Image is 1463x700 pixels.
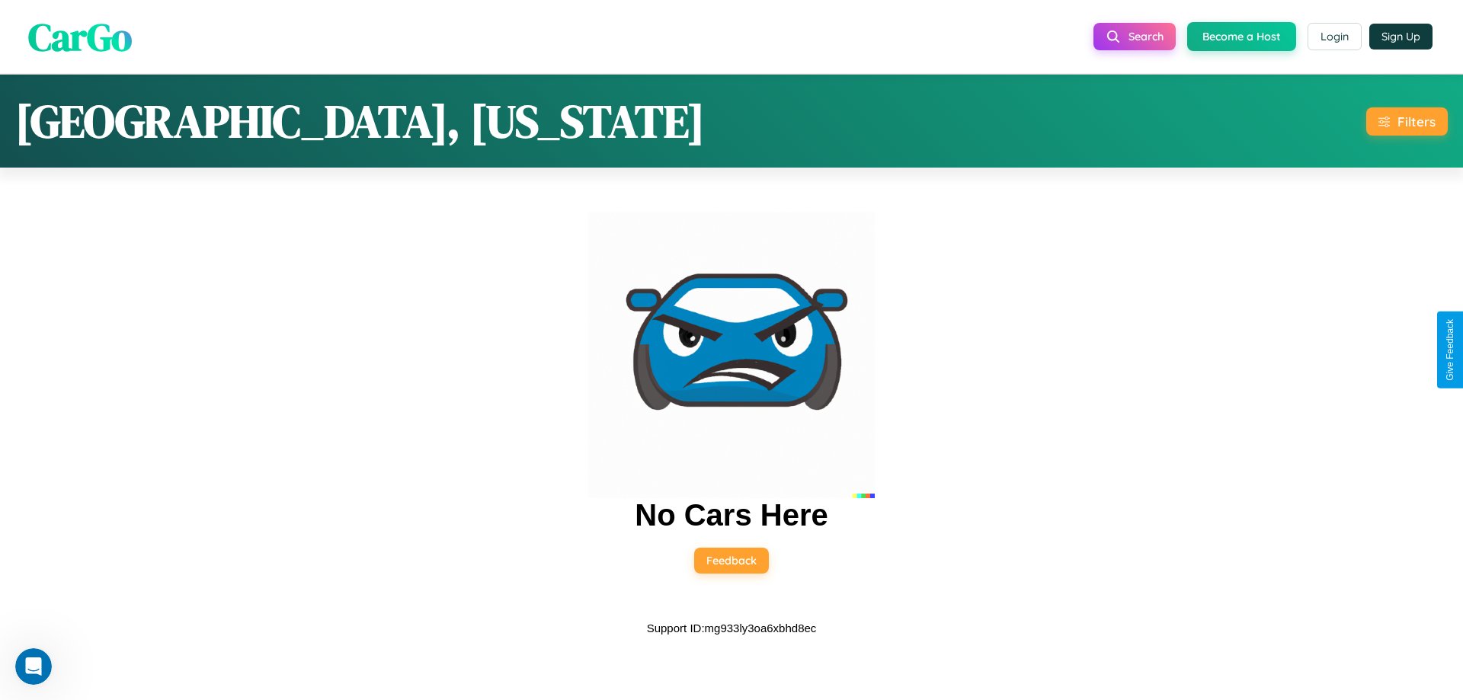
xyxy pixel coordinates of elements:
button: Search [1093,23,1176,50]
div: Give Feedback [1445,319,1455,381]
p: Support ID: mg933ly3oa6xbhd8ec [647,618,817,638]
span: CarGo [28,10,132,62]
button: Login [1308,23,1362,50]
button: Feedback [694,548,769,574]
button: Become a Host [1187,22,1296,51]
h1: [GEOGRAPHIC_DATA], [US_STATE] [15,90,705,152]
span: Search [1128,30,1164,43]
iframe: Intercom live chat [15,648,52,685]
button: Filters [1366,107,1448,136]
img: car [588,212,875,498]
h2: No Cars Here [635,498,828,532]
button: Sign Up [1369,24,1433,50]
div: Filters [1397,113,1436,129]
